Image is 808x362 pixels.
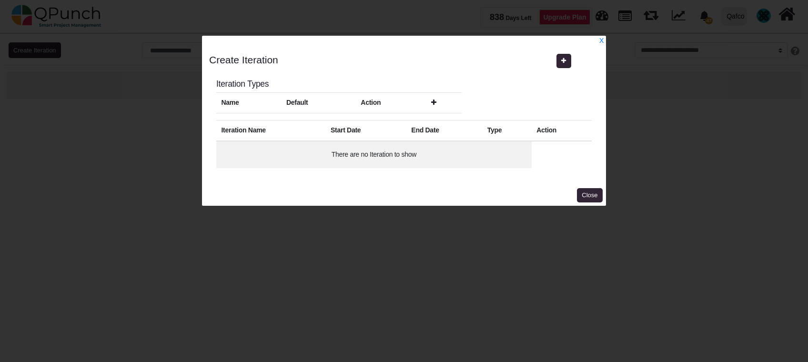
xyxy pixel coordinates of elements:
button: Close [577,188,603,202]
th: Name [216,92,281,113]
th: Iteration Name [216,120,326,141]
th: Default [281,92,355,113]
th: Action [532,120,592,141]
th: Type [482,120,531,141]
h5: Iteration Types [216,79,462,89]
th: Action [356,92,426,113]
th: Start Date [326,120,406,141]
h4: Create Iteration [202,47,502,66]
th: End Date [406,120,482,141]
a: X [599,37,604,44]
div: There are no Iteration to show [222,150,527,160]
